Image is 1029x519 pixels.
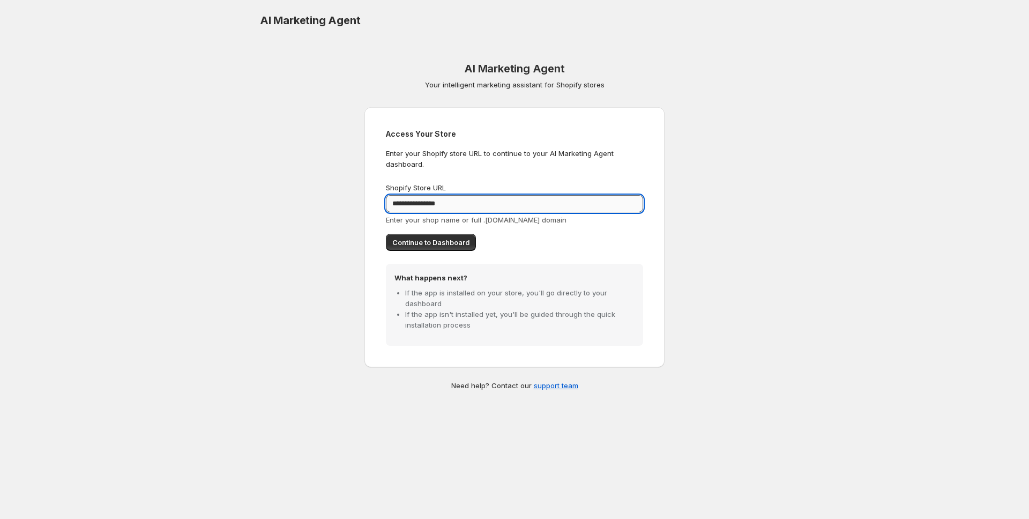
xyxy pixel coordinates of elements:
span: Continue to Dashboard [392,237,469,248]
button: Continue to Dashboard [386,234,476,251]
p: Enter your Shopify store URL to continue to your AI Marketing Agent dashboard. [386,148,643,169]
h2: Access Your Store [386,129,643,139]
span: Shopify Store URL [386,183,446,192]
span: AI Marketing Agent [260,14,360,27]
p: Your intelligent marketing assistant for Shopify stores [364,79,665,90]
strong: What happens next? [394,273,467,282]
li: If the app is installed on your store, you'll go directly to your dashboard [405,287,635,309]
h1: AI Marketing Agent [364,62,665,75]
span: Enter your shop name or full .[DOMAIN_NAME] domain [386,216,566,224]
li: If the app isn't installed yet, you'll be guided through the quick installation process [405,309,635,330]
a: support team [534,381,578,390]
p: Need help? Contact our [364,380,665,391]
